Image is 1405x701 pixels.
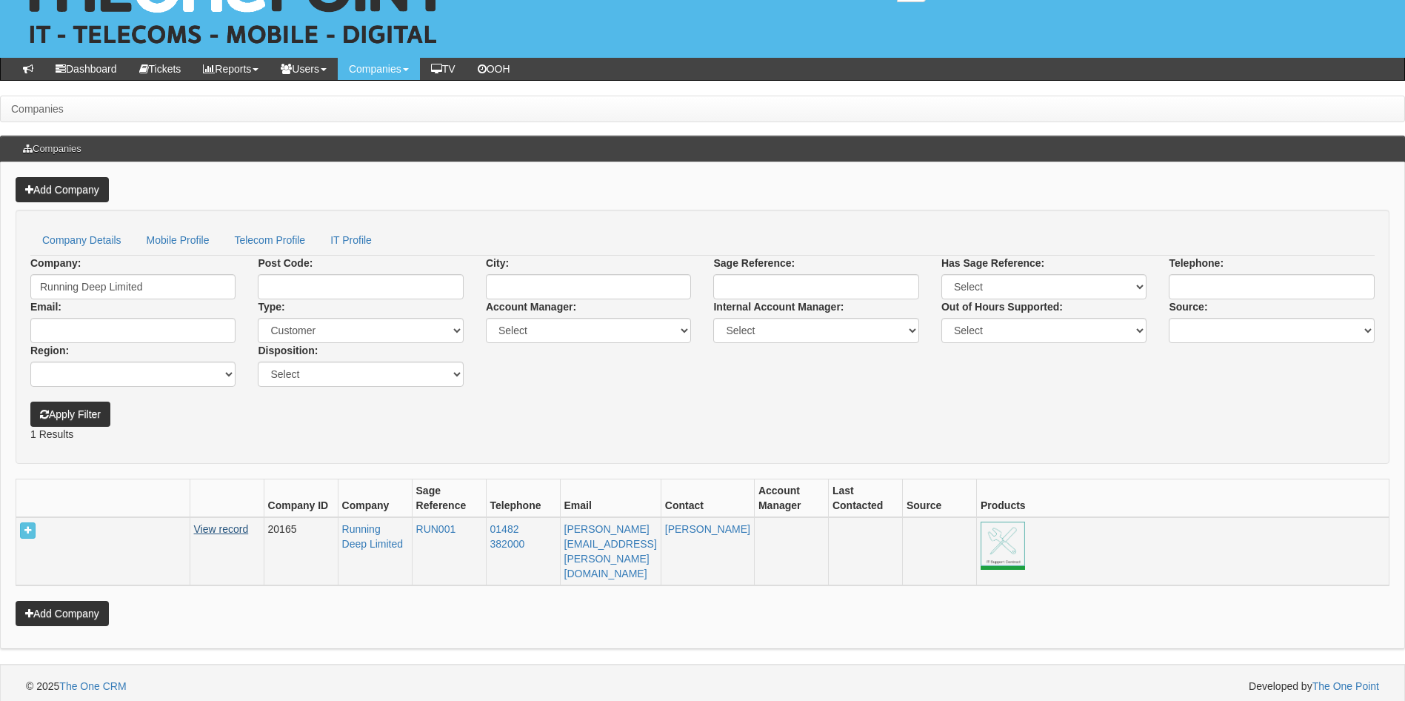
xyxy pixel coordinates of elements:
[486,256,509,270] label: City:
[713,256,795,270] label: Sage Reference:
[30,299,61,314] label: Email:
[981,522,1025,566] span: IT Support Contract<br>1st Nov 2014 <br> No to date
[318,225,384,256] a: IT Profile
[16,177,109,202] a: Add Company
[30,343,69,358] label: Region:
[490,523,525,550] a: 01482 382000
[486,299,576,314] label: Account Manager:
[560,479,661,518] th: Email
[1249,679,1379,694] span: Developed by
[258,299,284,314] label: Type:
[1169,299,1207,314] label: Source:
[194,523,249,535] a: View record
[486,479,560,518] th: Telephone
[754,479,828,518] th: Account Manager
[44,58,128,80] a: Dashboard
[941,299,1063,314] label: Out of Hours Supported:
[981,522,1025,566] img: it-support-contract.png
[661,479,754,518] th: Contact
[713,299,844,314] label: Internal Account Manager:
[416,523,456,535] a: RUN001
[1169,256,1224,270] label: Telephone:
[420,58,467,80] a: TV
[264,479,338,518] th: Company ID
[270,58,338,80] a: Users
[828,479,902,518] th: Last Contacted
[128,58,193,80] a: Tickets
[941,256,1044,270] label: Has Sage Reference:
[342,523,404,550] a: Running Deep Limited
[564,523,657,579] a: [PERSON_NAME][EMAIL_ADDRESS][PERSON_NAME][DOMAIN_NAME]
[412,479,486,518] th: Sage Reference
[258,256,313,270] label: Post Code:
[30,402,110,427] button: Apply Filter
[11,102,64,116] li: Companies
[665,523,750,535] a: [PERSON_NAME]
[26,680,127,692] span: © 2025
[338,58,420,80] a: Companies
[16,601,109,626] a: Add Company
[222,225,317,256] a: Telecom Profile
[467,58,521,80] a: OOH
[258,343,318,358] label: Disposition:
[902,479,976,518] th: Source
[192,58,270,80] a: Reports
[1312,680,1379,692] a: The One Point
[30,225,133,256] a: Company Details
[16,136,89,162] h3: Companies
[976,479,1389,518] th: Products
[30,256,81,270] label: Company:
[264,517,338,585] td: 20165
[30,427,1375,442] p: 1 Results
[59,680,126,692] a: The One CRM
[338,479,412,518] th: Company
[135,225,221,256] a: Mobile Profile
